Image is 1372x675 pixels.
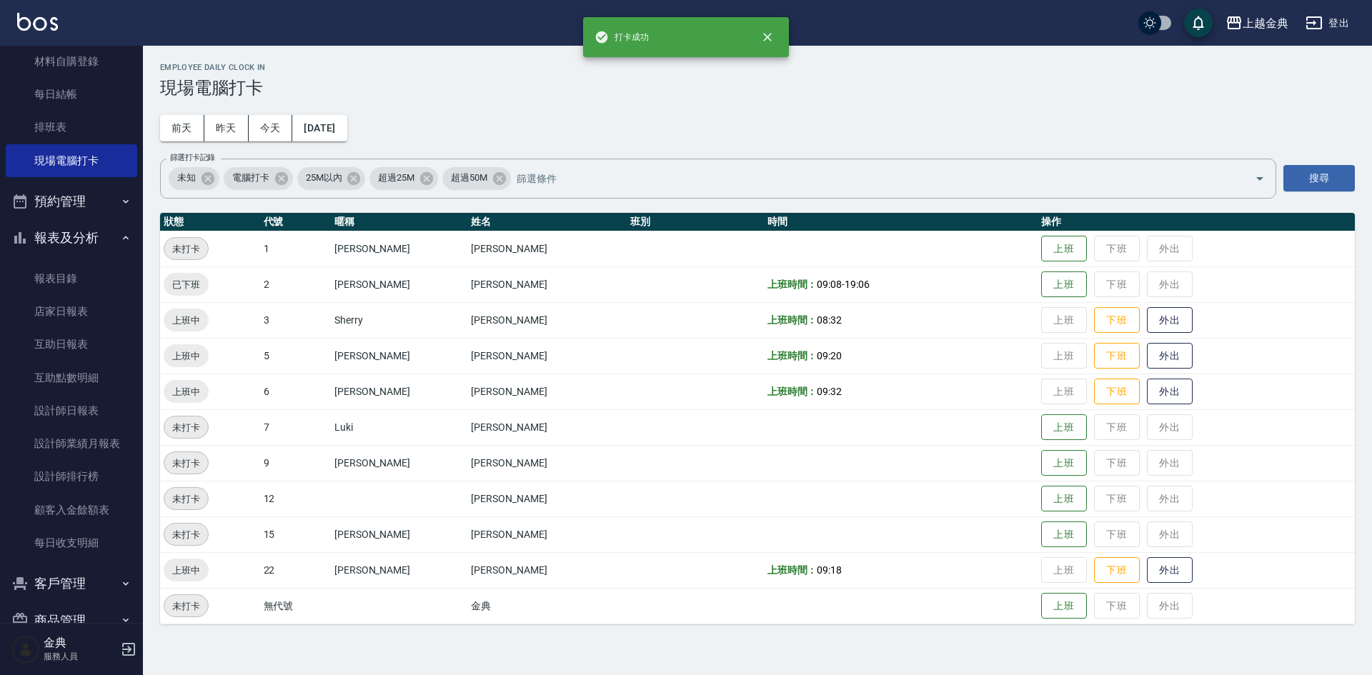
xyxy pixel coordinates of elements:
[467,231,627,266] td: [PERSON_NAME]
[467,374,627,409] td: [PERSON_NAME]
[6,494,137,526] a: 顧客入金餘額表
[467,552,627,588] td: [PERSON_NAME]
[1041,271,1087,298] button: 上班
[369,167,438,190] div: 超過25M
[297,167,366,190] div: 25M以內
[169,171,204,185] span: 未知
[260,231,331,266] td: 1
[767,350,817,361] b: 上班時間：
[331,213,468,231] th: 暱稱
[6,602,137,639] button: 商品管理
[331,374,468,409] td: [PERSON_NAME]
[752,21,783,53] button: close
[6,526,137,559] a: 每日收支明細
[817,564,842,576] span: 09:18
[1041,450,1087,476] button: 上班
[817,279,842,290] span: 09:08
[1147,557,1193,584] button: 外出
[164,277,209,292] span: 已下班
[1038,213,1355,231] th: 操作
[331,445,468,481] td: [PERSON_NAME]
[260,409,331,445] td: 7
[1248,167,1271,190] button: Open
[11,635,40,664] img: Person
[6,565,137,602] button: 客戶管理
[1300,10,1355,36] button: 登出
[6,295,137,328] a: 店家日報表
[260,516,331,552] td: 15
[44,636,116,650] h5: 金典
[1184,9,1213,37] button: save
[260,481,331,516] td: 12
[331,266,468,302] td: [PERSON_NAME]
[1094,343,1140,369] button: 下班
[164,384,209,399] span: 上班中
[764,213,1038,231] th: 時間
[260,338,331,374] td: 5
[467,338,627,374] td: [PERSON_NAME]
[767,314,817,326] b: 上班時間：
[1094,557,1140,584] button: 下班
[369,171,423,185] span: 超過25M
[1041,593,1087,619] button: 上班
[331,516,468,552] td: [PERSON_NAME]
[6,427,137,460] a: 設計師業績月報表
[224,171,278,185] span: 電腦打卡
[164,491,208,506] span: 未打卡
[817,350,842,361] span: 09:20
[767,279,817,290] b: 上班時間：
[331,231,468,266] td: [PERSON_NAME]
[595,30,649,44] span: 打卡成功
[224,167,293,190] div: 電腦打卡
[164,599,208,614] span: 未打卡
[817,314,842,326] span: 08:32
[467,516,627,552] td: [PERSON_NAME]
[164,527,208,542] span: 未打卡
[1041,521,1087,548] button: 上班
[260,374,331,409] td: 6
[164,563,209,578] span: 上班中
[1041,486,1087,512] button: 上班
[6,219,137,256] button: 報表及分析
[331,552,468,588] td: [PERSON_NAME]
[1147,379,1193,405] button: 外出
[170,152,215,163] label: 篩選打卡記錄
[6,361,137,394] a: 互助點數明細
[1041,414,1087,441] button: 上班
[764,266,1038,302] td: -
[160,63,1355,72] h2: Employee Daily Clock In
[44,650,116,663] p: 服務人員
[17,13,58,31] img: Logo
[164,241,208,256] span: 未打卡
[164,420,208,435] span: 未打卡
[331,409,468,445] td: Luki
[260,266,331,302] td: 2
[627,213,764,231] th: 班別
[1243,14,1288,32] div: 上越金典
[160,213,260,231] th: 狀態
[260,588,331,624] td: 無代號
[1094,307,1140,334] button: 下班
[6,460,137,493] a: 設計師排行榜
[164,456,208,471] span: 未打卡
[1041,236,1087,262] button: 上班
[467,445,627,481] td: [PERSON_NAME]
[204,115,249,141] button: 昨天
[331,338,468,374] td: [PERSON_NAME]
[6,394,137,427] a: 設計師日報表
[297,171,351,185] span: 25M以內
[260,552,331,588] td: 22
[1147,307,1193,334] button: 外出
[767,564,817,576] b: 上班時間：
[767,386,817,397] b: 上班時間：
[1147,343,1193,369] button: 外出
[1220,9,1294,38] button: 上越金典
[6,78,137,111] a: 每日結帳
[160,115,204,141] button: 前天
[467,302,627,338] td: [PERSON_NAME]
[467,266,627,302] td: [PERSON_NAME]
[467,409,627,445] td: [PERSON_NAME]
[160,78,1355,98] h3: 現場電腦打卡
[249,115,293,141] button: 今天
[6,144,137,177] a: 現場電腦打卡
